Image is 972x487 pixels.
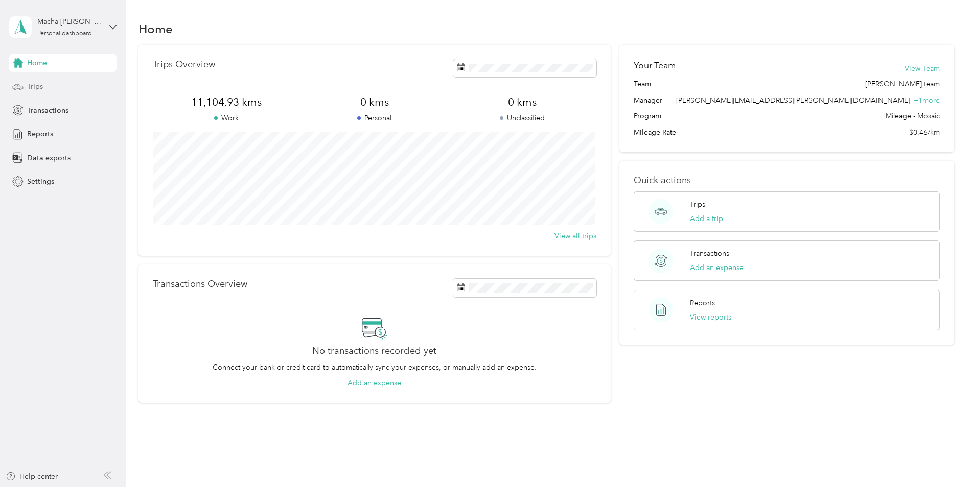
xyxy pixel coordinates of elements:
[300,113,448,124] p: Personal
[153,113,300,124] p: Work
[213,362,537,373] p: Connect your bank or credit card to automatically sync your expenses, or manually add an expense.
[690,248,729,259] p: Transactions
[27,105,68,116] span: Transactions
[634,111,661,121] span: Program
[300,95,448,109] span: 0 kms
[690,199,705,210] p: Trips
[690,262,744,273] button: Add an expense
[449,113,596,124] p: Unclassified
[676,96,910,105] span: [PERSON_NAME][EMAIL_ADDRESS][PERSON_NAME][DOMAIN_NAME]
[153,95,300,109] span: 11,104.93 kms
[138,23,173,34] h1: Home
[909,127,940,138] span: $0.46/km
[690,312,731,323] button: View reports
[27,129,53,139] span: Reports
[915,430,972,487] iframe: Everlance-gr Chat Button Frame
[886,111,940,121] span: Mileage - Mosaic
[634,59,676,72] h2: Your Team
[634,175,940,186] p: Quick actions
[914,96,940,105] span: + 1 more
[27,81,43,92] span: Trips
[312,346,436,356] h2: No transactions recorded yet
[449,95,596,109] span: 0 kms
[348,378,401,388] button: Add an expense
[37,31,92,37] div: Personal dashboard
[37,16,101,27] div: Macha [PERSON_NAME]
[690,298,715,308] p: Reports
[634,127,676,138] span: Mileage Rate
[27,153,71,163] span: Data exports
[905,63,940,74] button: View Team
[153,279,247,289] p: Transactions Overview
[634,95,662,106] span: Manager
[153,59,215,70] p: Trips Overview
[6,471,58,482] button: Help center
[634,79,651,89] span: Team
[27,58,47,68] span: Home
[27,176,54,187] span: Settings
[690,213,723,224] button: Add a trip
[865,79,940,89] span: [PERSON_NAME] team
[554,231,596,241] button: View all trips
